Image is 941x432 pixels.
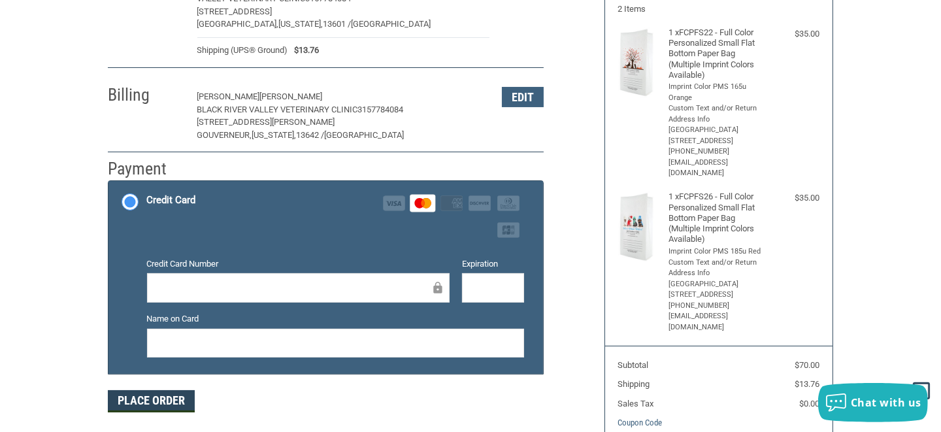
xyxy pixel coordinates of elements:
span: $13.76 [288,44,320,57]
h2: Payment [108,158,184,180]
span: [STREET_ADDRESS] [197,7,272,16]
button: Chat with us [818,383,928,422]
button: Edit [502,87,544,107]
h4: 1 x FCPFS26 - Full Color Personalized Small Flat Bottom Paper Bag (Multiple Imprint Colors Availa... [669,191,767,244]
span: [US_STATE], [252,130,297,140]
span: 3157784084 [358,105,404,114]
li: Imprint Color PMS 185u Red [669,246,767,258]
span: $70.00 [795,360,820,370]
li: Custom Text and/or Return Address Info [GEOGRAPHIC_DATA] [STREET_ADDRESS] [PHONE_NUMBER] [EMAIL_A... [669,103,767,179]
div: $35.00 [769,27,819,41]
span: Subtotal [618,360,649,370]
span: 13601 / [323,19,352,29]
div: $35.00 [769,191,819,205]
button: Place Order [108,390,195,412]
label: Name on Card [147,312,524,325]
span: Shipping [618,379,650,389]
h2: Billing [108,84,184,106]
label: Credit Card Number [147,258,450,271]
span: [GEOGRAPHIC_DATA] [325,130,404,140]
span: Shipping (UPS® Ground) [197,44,288,57]
span: Sales Tax [618,399,654,408]
span: [US_STATE], [279,19,323,29]
span: [STREET_ADDRESS][PERSON_NAME] [197,117,335,127]
label: Expiration [462,258,524,271]
span: [PERSON_NAME] [197,91,260,101]
span: [PERSON_NAME] [260,91,323,101]
span: 13642 / [297,130,325,140]
h3: 2 Items [618,4,820,14]
span: Chat with us [851,395,921,410]
a: Coupon Code [618,418,663,427]
li: Custom Text and/or Return Address Info [GEOGRAPHIC_DATA] [STREET_ADDRESS] [PHONE_NUMBER] [EMAIL_A... [669,258,767,333]
li: Imprint Color PMS 165u Orange [669,82,767,103]
span: $0.00 [800,399,820,408]
span: [GEOGRAPHIC_DATA] [352,19,431,29]
span: [GEOGRAPHIC_DATA], [197,19,279,29]
span: Gouverneur, [197,130,252,140]
span: $13.76 [795,379,820,389]
h4: 1 x FCPFS22 - Full Color Personalized Small Flat Bottom Paper Bag (Multiple Imprint Colors Availa... [669,27,767,80]
span: Black River Valley Veterinary Clinic [197,105,358,114]
div: Credit Card [147,190,196,211]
